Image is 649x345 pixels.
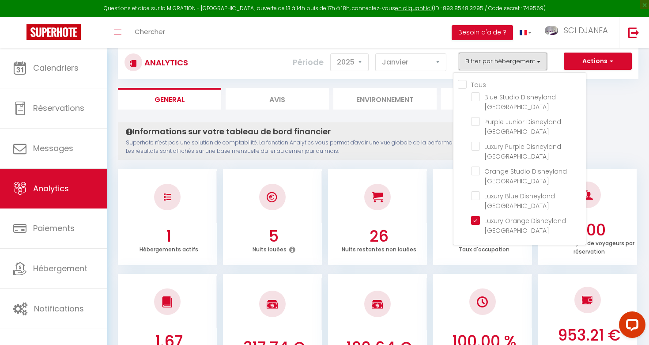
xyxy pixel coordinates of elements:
iframe: LiveChat chat widget [612,308,649,345]
p: Nombre moyen de voyageurs par réservation [543,238,634,255]
span: Luxury Orange Disneyland [GEOGRAPHIC_DATA] [484,216,566,235]
img: NO IMAGE [582,295,593,305]
p: Superhote n'est pas une solution de comptabilité. La fonction Analytics vous permet d'avoir une v... [126,139,538,155]
span: Calendriers [33,62,79,73]
span: Chercher [135,27,165,36]
a: en cliquant ici [395,4,432,12]
img: NO IMAGE [477,296,488,307]
h3: Analytics [142,53,188,72]
span: Orange Studio Disneyland [GEOGRAPHIC_DATA] [484,167,567,186]
span: Hébergement [33,263,87,274]
h3: 5 [228,227,320,246]
p: Hébergements actifs [140,244,198,253]
span: Luxury Purple Disneyland [GEOGRAPHIC_DATA] [484,142,561,161]
img: logout [628,27,639,38]
a: ... SCI DJANEA [538,17,619,48]
span: Réservations [33,102,84,114]
img: Super Booking [26,24,81,40]
img: ... [545,26,558,35]
button: Besoin d'aide ? [452,25,513,40]
li: Avis [226,88,329,110]
span: Paiements [33,223,75,234]
h4: Informations sur votre tableau de bord financier [126,127,538,136]
h3: 16.13 % [438,227,530,246]
h3: 5.00 [543,221,635,239]
h3: 1 [123,227,215,246]
p: Nuits restantes non louées [342,244,416,253]
span: Messages [33,143,73,154]
span: SCI DJANEA [564,25,608,36]
p: Taux d'occupation [459,244,509,253]
h3: 953.21 € [543,326,635,345]
label: Période [293,53,324,72]
span: Purple Junior Disneyland [GEOGRAPHIC_DATA] [484,118,561,136]
span: Luxury Blue Disneyland [GEOGRAPHIC_DATA] [484,192,555,210]
p: Nuits louées [253,244,287,253]
h3: 26 [333,227,425,246]
span: Notifications [34,303,84,314]
span: Analytics [33,183,69,194]
li: General [118,88,221,110]
li: Marché [441,88,544,110]
a: Chercher [128,17,172,48]
button: Filtrer par hébergement [459,53,547,70]
button: Actions [564,53,632,70]
li: Environnement [333,88,437,110]
span: Blue Studio Disneyland [GEOGRAPHIC_DATA] [484,93,556,111]
img: NO IMAGE [164,193,171,201]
